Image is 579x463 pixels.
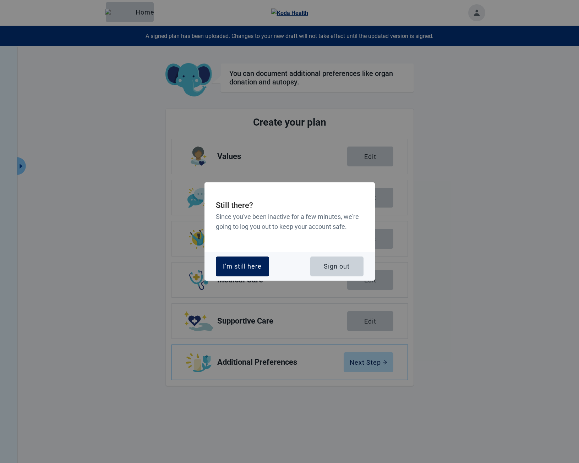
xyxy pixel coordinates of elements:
h2: Still there? [216,199,364,212]
h3: Since you've been inactive for a few minutes, we're going to log you out to keep your account safe. [216,212,364,232]
div: Sign out [324,263,350,270]
button: Sign out [310,257,364,276]
button: I'm still here [216,257,269,276]
div: I'm still here [223,263,262,270]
